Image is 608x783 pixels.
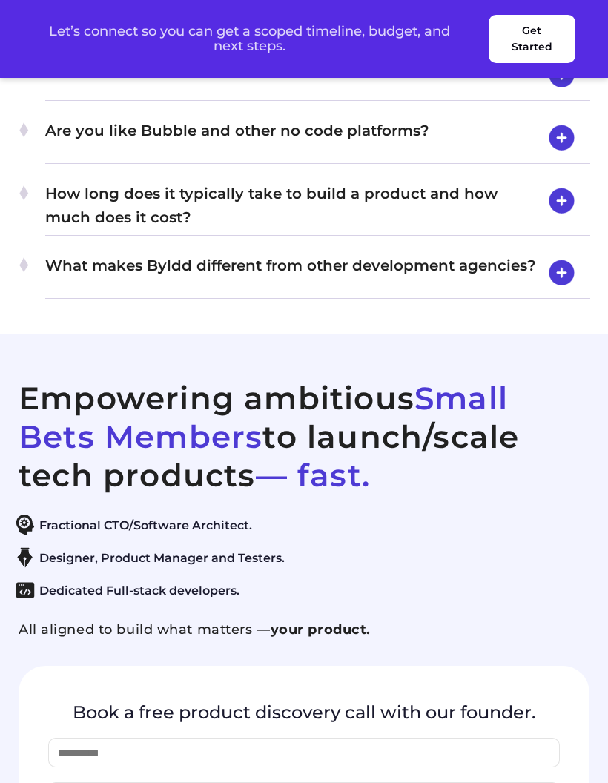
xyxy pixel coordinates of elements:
li: Fractional CTO/Software Architect. [11,515,582,535]
img: plus-1 [14,255,33,274]
li: Dedicated Full-stack developers. [11,580,582,601]
img: open-icon [543,254,581,292]
img: plus-1 [14,183,33,202]
p: All aligned to build what matters — [19,621,589,638]
h4: How long does it typically take to build a product and how much does it cost? [45,182,590,229]
h4: Book a free product discovery call with our founder. [48,696,560,729]
strong: your product. [271,621,371,638]
h4: What makes Byldd different from other development agencies? [45,254,590,292]
span: Small Bets Members [19,379,508,456]
button: Get Started [489,15,575,63]
img: open-icon [543,119,581,157]
li: Designer, Product Manager and Testers. [11,547,582,568]
p: Let’s connect so you can get a scoped timeline, budget, and next steps. [33,24,466,53]
img: plus-1 [14,120,33,139]
img: open-icon [543,182,581,220]
span: — fast. [256,456,370,495]
h2: Empowering ambitious to launch/scale tech products [19,379,589,495]
h4: Are you like Bubble and other no code platforms? [45,119,590,157]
